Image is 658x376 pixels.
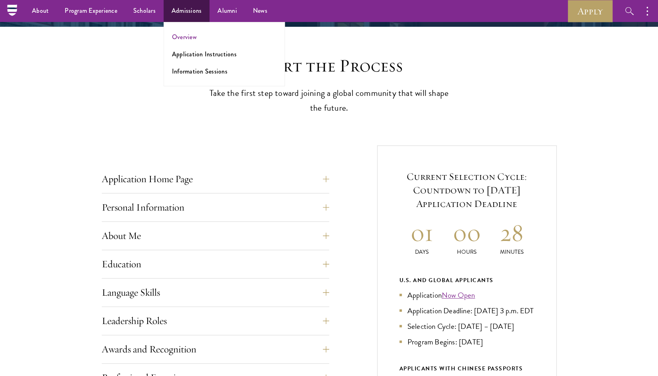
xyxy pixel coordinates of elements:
h2: 00 [444,218,489,248]
button: Personal Information [102,198,329,217]
a: Application Instructions [172,50,237,59]
button: About Me [102,226,329,245]
div: U.S. and Global Applicants [399,275,534,285]
button: Language Skills [102,283,329,302]
div: APPLICANTS WITH CHINESE PASSPORTS [399,364,534,374]
li: Program Begins: [DATE] [399,336,534,348]
p: Take the first step toward joining a global community that will shape the future. [206,86,453,115]
li: Selection Cycle: [DATE] – [DATE] [399,320,534,332]
h2: 28 [489,218,534,248]
p: Hours [444,248,489,256]
p: Days [399,248,445,256]
button: Application Home Page [102,169,329,189]
button: Leadership Roles [102,311,329,330]
h2: 01 [399,218,445,248]
li: Application [399,289,534,301]
h5: Current Selection Cycle: Countdown to [DATE] Application Deadline [399,170,534,211]
a: Information Sessions [172,67,227,76]
a: Overview [172,32,197,42]
button: Awards and Recognition [102,340,329,359]
h2: Start the Process [206,55,453,77]
button: Education [102,255,329,274]
p: Minutes [489,248,534,256]
li: Application Deadline: [DATE] 3 p.m. EDT [399,305,534,316]
a: Now Open [442,289,475,301]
